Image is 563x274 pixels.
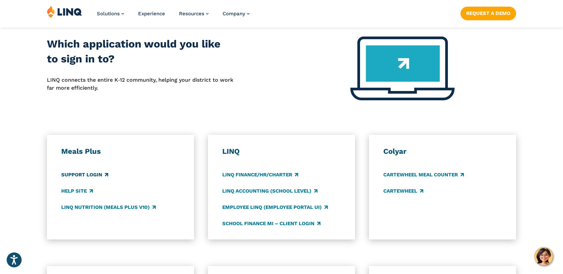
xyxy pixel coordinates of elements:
[61,187,93,195] a: Help Site
[222,187,317,195] a: LINQ Accounting (school level)
[97,5,250,27] nav: Primary Navigation
[47,5,82,18] img: LINQ | K‑12 Software
[97,11,124,17] a: Solutions
[222,220,320,227] a: School Finance MI – Client Login
[61,204,156,211] a: LINQ Nutrition (Meals Plus v10)
[179,11,209,17] a: Resources
[534,247,553,266] button: Hello, have a question? Let’s chat.
[383,171,464,178] a: CARTEWHEEL Meal Counter
[47,76,234,92] p: LINQ connects the entire K‑12 community, helping your district to work far more efficiently.
[461,7,516,20] a: Request a Demo
[383,147,502,156] h3: Colyar
[222,147,341,156] h3: LINQ
[222,204,328,211] a: Employee LINQ (Employee Portal UI)
[138,11,165,17] a: Experience
[97,11,120,17] span: Solutions
[383,187,423,195] a: CARTEWHEEL
[223,11,250,17] a: Company
[222,171,298,178] a: LINQ Finance/HR/Charter
[61,171,108,178] a: Support Login
[461,5,516,20] nav: Button Navigation
[179,11,204,17] span: Resources
[61,147,180,156] h3: Meals Plus
[223,11,245,17] span: Company
[47,37,234,67] h2: Which application would you like to sign in to?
